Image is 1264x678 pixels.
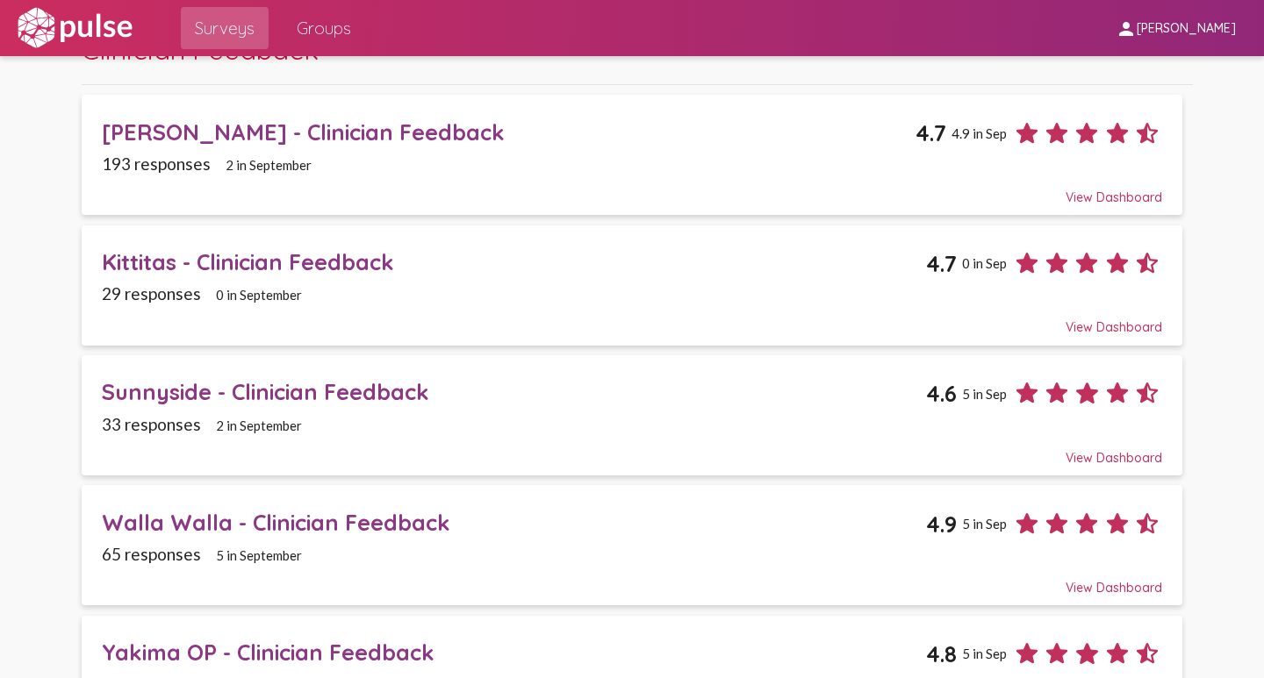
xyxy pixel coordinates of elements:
span: 4.6 [926,380,957,407]
span: 2 in September [216,418,302,433]
a: Walla Walla - Clinician Feedback4.95 in Sep65 responses5 in SeptemberView Dashboard [82,485,1182,605]
div: View Dashboard [102,174,1162,205]
span: [PERSON_NAME] [1137,21,1236,37]
a: Sunnyside - Clinician Feedback4.65 in Sep33 responses2 in SeptemberView Dashboard [82,355,1182,475]
span: 5 in Sep [962,386,1007,402]
span: Surveys [195,12,255,44]
span: 2 in September [226,157,312,173]
span: 4.7 [926,250,957,277]
span: 0 in Sep [962,255,1007,271]
div: [PERSON_NAME] - Clinician Feedback [102,118,916,146]
a: Kittitas - Clinician Feedback4.70 in Sep29 responses0 in SeptemberView Dashboard [82,225,1182,346]
span: 193 responses [102,153,211,174]
div: View Dashboard [102,564,1162,596]
div: Sunnyside - Clinician Feedback [102,378,926,405]
span: 0 in September [216,287,302,303]
a: Groups [283,7,365,49]
button: [PERSON_NAME] [1102,11,1250,44]
div: View Dashboard [102,434,1162,466]
a: [PERSON_NAME] - Clinician Feedback4.74.9 in Sep193 responses2 in SeptemberView Dashboard [82,95,1182,215]
span: 29 responses [102,283,201,303]
span: 33 responses [102,414,201,434]
div: Walla Walla - Clinician Feedback [102,509,926,536]
span: 4.9 [926,510,957,538]
span: 4.8 [926,640,957,667]
div: View Dashboard [102,303,1162,335]
a: Surveys [181,7,269,49]
span: 5 in Sep [962,646,1007,661]
mat-icon: person [1116,18,1137,39]
span: 5 in Sep [962,516,1007,532]
span: Groups [297,12,351,44]
span: 4.9 in Sep [952,125,1007,141]
span: 65 responses [102,544,201,564]
div: Yakima OP - Clinician Feedback [102,639,926,666]
span: 5 in September [216,547,302,563]
img: white-logo.svg [14,6,135,50]
span: 4.7 [916,119,946,146]
div: Kittitas - Clinician Feedback [102,248,926,275]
